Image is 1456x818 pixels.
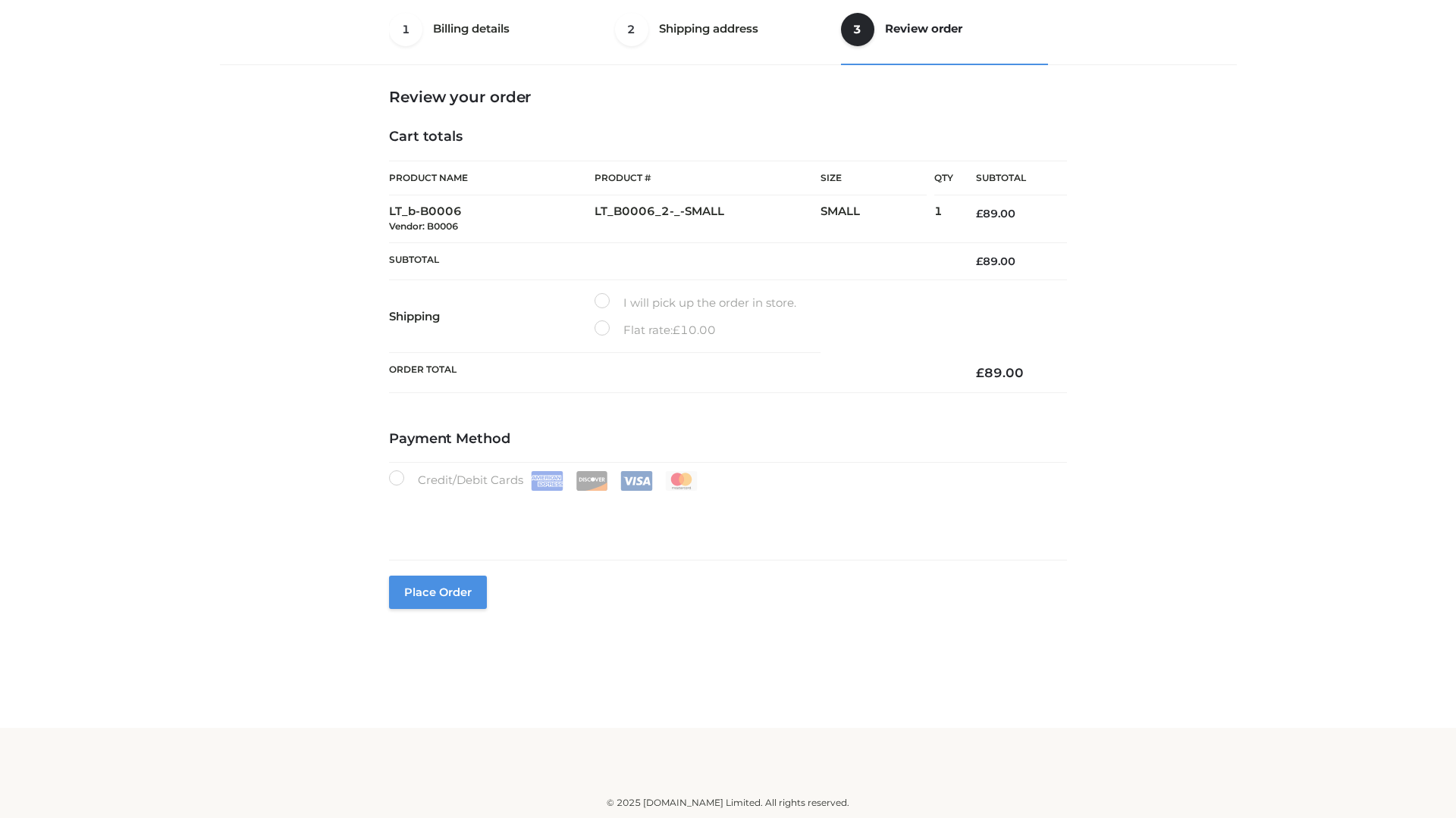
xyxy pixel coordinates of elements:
[386,488,1064,543] iframe: Secure payment input frame
[389,470,699,491] label: Credit/Debit Cards
[389,129,1067,145] h4: Cart totals
[389,280,595,353] th: Shipping
[976,207,983,220] span: £
[389,576,487,609] button: Place order
[976,365,984,380] span: £
[595,320,716,340] label: Flat rate:
[620,471,653,491] img: Visa
[389,195,595,243] td: LT_b-B0006
[389,220,458,232] small: Vendor: B0006
[976,254,1015,268] bdi: 89.00
[389,88,1067,106] h3: Review your order
[934,195,953,243] td: 1
[595,161,821,195] th: Product #
[389,353,953,393] th: Order Total
[934,161,953,195] th: Qty
[821,161,927,195] th: Size
[976,254,983,268] span: £
[576,471,608,491] img: Discover
[531,471,563,491] img: Amex
[976,365,1024,380] bdi: 89.00
[821,195,934,243] td: SMALL
[665,471,698,491] img: Mastercard
[389,431,1067,448] h4: Payment Method
[389,161,595,195] th: Product Name
[976,207,1015,220] bdi: 89.00
[225,795,1231,810] div: © 2025 [DOMAIN_NAME] Limited. All rights reserved.
[389,242,953,279] th: Subtotal
[673,323,680,337] span: £
[595,195,821,243] td: LT_B0006_2-_-SMALL
[953,161,1067,195] th: Subtotal
[595,293,796,313] label: I will pick up the order in store.
[673,323,716,337] bdi: 10.00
